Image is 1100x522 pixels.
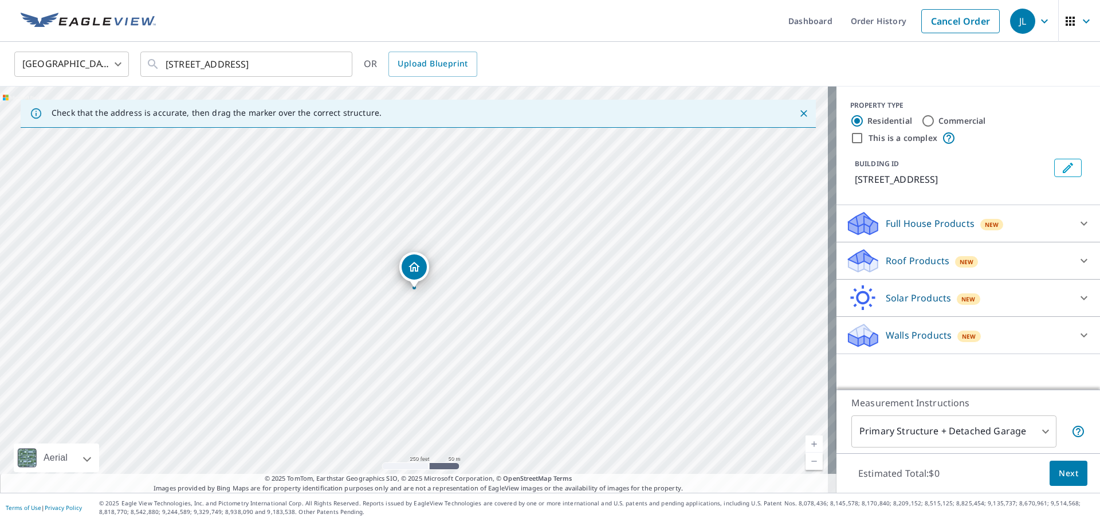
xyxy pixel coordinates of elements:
button: Close [796,106,811,121]
input: Search by address or latitude-longitude [166,48,329,80]
span: © 2025 TomTom, Earthstar Geographics SIO, © 2025 Microsoft Corporation, © [265,474,572,484]
div: Aerial [40,443,71,472]
p: Solar Products [886,291,951,305]
div: Primary Structure + Detached Garage [851,415,1056,448]
a: Cancel Order [921,9,1000,33]
span: Upload Blueprint [398,57,467,71]
div: JL [1010,9,1035,34]
button: Next [1050,461,1087,486]
p: Estimated Total: $0 [849,461,949,486]
a: Current Level 17, Zoom In [806,435,823,453]
span: Your report will include the primary structure and a detached garage if one exists. [1071,425,1085,438]
span: New [962,332,976,341]
p: © 2025 Eagle View Technologies, Inc. and Pictometry International Corp. All Rights Reserved. Repo... [99,499,1094,516]
a: Upload Blueprint [388,52,477,77]
a: OpenStreetMap [503,474,551,482]
label: This is a complex [869,132,937,144]
p: Full House Products [886,217,975,230]
div: [GEOGRAPHIC_DATA] [14,48,129,80]
button: Edit building 1 [1054,159,1082,177]
label: Residential [867,115,912,127]
label: Commercial [938,115,986,127]
p: Walls Products [886,328,952,342]
div: Solar ProductsNew [846,284,1091,312]
div: Full House ProductsNew [846,210,1091,237]
p: Measurement Instructions [851,396,1085,410]
div: Dropped pin, building 1, Residential property, 9840 Centennial Rd Disputanta, VA 23842 [399,252,429,288]
div: OR [364,52,477,77]
a: Terms [553,474,572,482]
div: Aerial [14,443,99,472]
div: Roof ProductsNew [846,247,1091,274]
a: Terms of Use [6,504,41,512]
span: New [961,295,976,304]
p: | [6,504,82,511]
p: BUILDING ID [855,159,899,168]
p: [STREET_ADDRESS] [855,172,1050,186]
div: Walls ProductsNew [846,321,1091,349]
span: Next [1059,466,1078,481]
a: Privacy Policy [45,504,82,512]
a: Current Level 17, Zoom Out [806,453,823,470]
div: PROPERTY TYPE [850,100,1086,111]
span: New [960,257,974,266]
span: New [985,220,999,229]
p: Roof Products [886,254,949,268]
p: Check that the address is accurate, then drag the marker over the correct structure. [52,108,382,118]
img: EV Logo [21,13,156,30]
